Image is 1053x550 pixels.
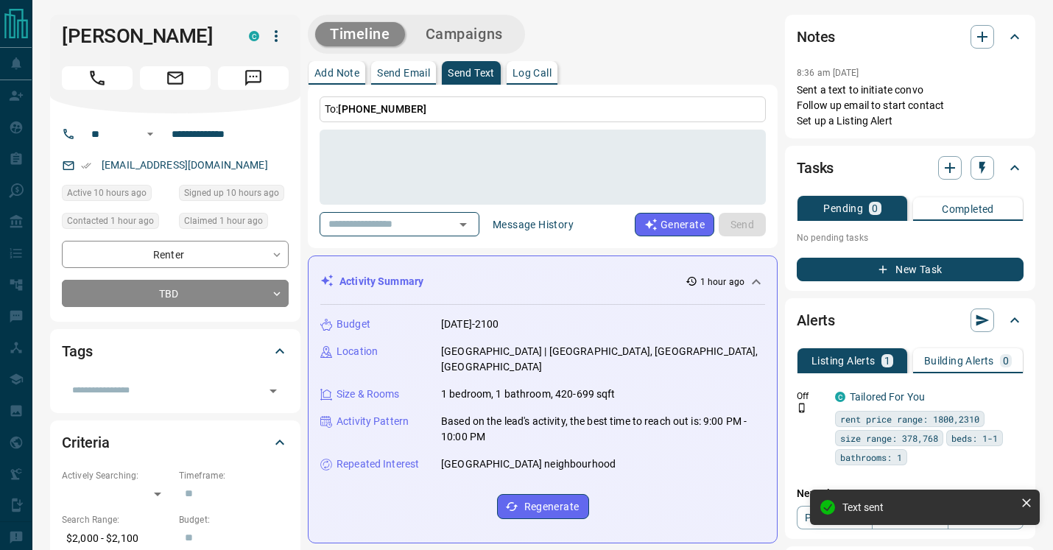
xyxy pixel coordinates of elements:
[453,214,473,235] button: Open
[797,506,873,529] a: Property
[62,431,110,454] h2: Criteria
[314,68,359,78] p: Add Note
[338,103,426,115] span: [PHONE_NUMBER]
[850,391,925,403] a: Tailored For You
[339,274,423,289] p: Activity Summary
[797,68,859,78] p: 8:36 am [DATE]
[441,344,765,375] p: [GEOGRAPHIC_DATA] | [GEOGRAPHIC_DATA], [GEOGRAPHIC_DATA], [GEOGRAPHIC_DATA]
[441,317,499,332] p: [DATE]-2100
[1003,356,1009,366] p: 0
[441,456,616,472] p: [GEOGRAPHIC_DATA] neighbourhood
[140,66,211,90] span: Email
[315,22,405,46] button: Timeline
[840,450,902,465] span: bathrooms: 1
[441,387,616,402] p: 1 bedroom, 1 bathroom, 420-699 sqft
[823,203,863,214] p: Pending
[811,356,876,366] p: Listing Alerts
[797,303,1024,338] div: Alerts
[884,356,890,366] p: 1
[797,486,1024,501] p: New Alert:
[840,412,979,426] span: rent price range: 1800,2310
[179,513,289,526] p: Budget:
[842,501,1015,513] div: Text sent
[484,213,582,236] button: Message History
[337,456,419,472] p: Repeated Interest
[513,68,552,78] p: Log Call
[951,431,998,445] span: beds: 1-1
[67,186,147,200] span: Active 10 hours ago
[218,66,289,90] span: Message
[62,241,289,268] div: Renter
[184,186,279,200] span: Signed up 10 hours ago
[835,392,845,402] div: condos.ca
[797,156,834,180] h2: Tasks
[184,214,263,228] span: Claimed 1 hour ago
[179,213,289,233] div: Wed Aug 13 2025
[797,403,807,413] svg: Push Notification Only
[320,96,766,122] p: To:
[62,24,227,48] h1: [PERSON_NAME]
[249,31,259,41] div: condos.ca
[924,356,994,366] p: Building Alerts
[700,275,744,289] p: 1 hour ago
[797,150,1024,186] div: Tasks
[872,203,878,214] p: 0
[337,414,409,429] p: Activity Pattern
[102,159,268,171] a: [EMAIL_ADDRESS][DOMAIN_NAME]
[942,204,994,214] p: Completed
[797,25,835,49] h2: Notes
[797,258,1024,281] button: New Task
[411,22,518,46] button: Campaigns
[840,431,938,445] span: size range: 378,768
[635,213,714,236] button: Generate
[62,334,289,369] div: Tags
[377,68,430,78] p: Send Email
[62,66,133,90] span: Call
[67,214,154,228] span: Contacted 1 hour ago
[141,125,159,143] button: Open
[263,381,283,401] button: Open
[62,469,172,482] p: Actively Searching:
[448,68,495,78] p: Send Text
[337,387,400,402] p: Size & Rooms
[337,317,370,332] p: Budget
[320,268,765,295] div: Activity Summary1 hour ago
[797,19,1024,54] div: Notes
[62,213,172,233] div: Wed Aug 13 2025
[797,309,835,332] h2: Alerts
[337,344,378,359] p: Location
[81,161,91,171] svg: Email Verified
[179,469,289,482] p: Timeframe:
[62,280,289,307] div: TBD
[62,339,92,363] h2: Tags
[62,185,172,205] div: Tue Aug 12 2025
[797,389,826,403] p: Off
[441,414,765,445] p: Based on the lead's activity, the best time to reach out is: 9:00 PM - 10:00 PM
[797,82,1024,129] p: Sent a text to initiate convo Follow up email to start contact Set up a Listing Alert
[497,494,589,519] button: Regenerate
[62,425,289,460] div: Criteria
[62,513,172,526] p: Search Range:
[797,227,1024,249] p: No pending tasks
[179,185,289,205] div: Tue Aug 12 2025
